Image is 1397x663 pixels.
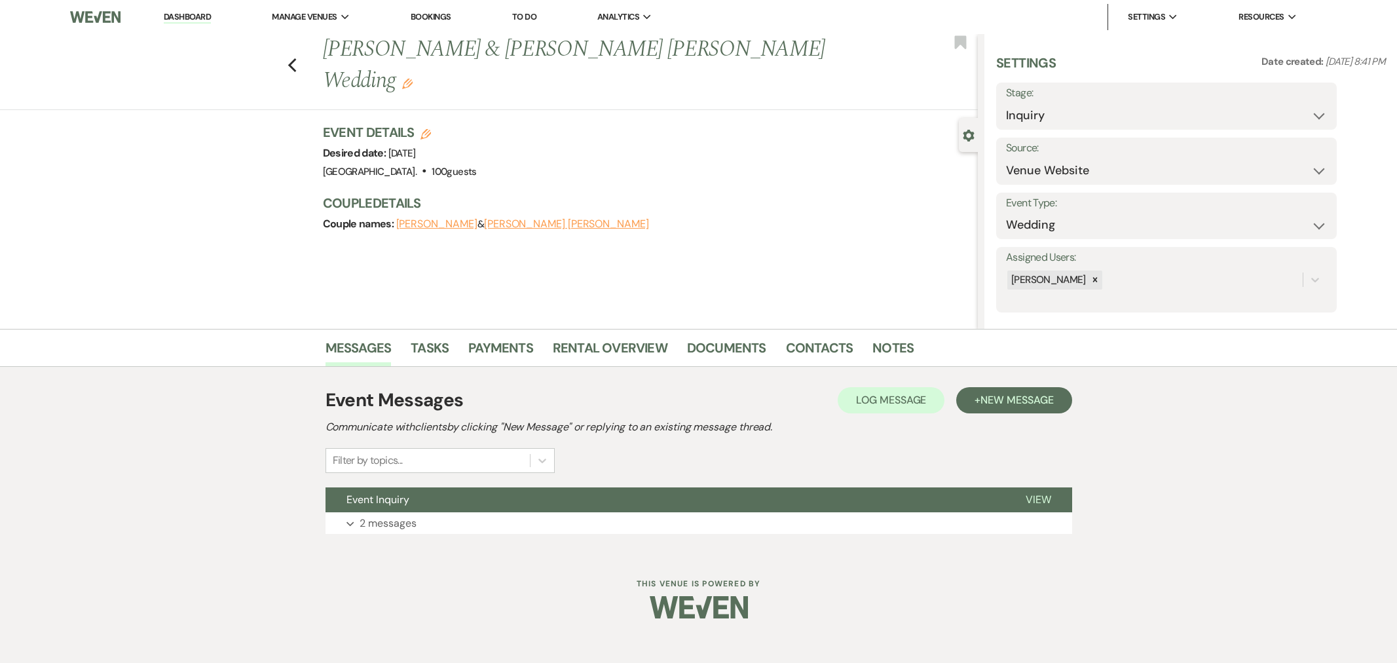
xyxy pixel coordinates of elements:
a: Documents [687,337,766,366]
p: 2 messages [360,515,417,532]
label: Assigned Users: [1006,248,1327,267]
h3: Settings [996,54,1056,83]
span: Event Inquiry [346,493,409,506]
a: Tasks [411,337,449,366]
div: [PERSON_NAME] [1007,271,1088,290]
span: New Message [980,393,1053,407]
h3: Couple Details [323,194,965,212]
label: Source: [1006,139,1327,158]
span: [GEOGRAPHIC_DATA]. [323,165,417,178]
span: Desired date: [323,146,388,160]
span: [DATE] [388,147,416,160]
a: To Do [512,11,536,22]
span: Log Message [856,393,926,407]
h1: Event Messages [326,387,464,414]
a: Dashboard [164,11,211,24]
a: Payments [468,337,533,366]
button: +New Message [956,387,1071,413]
img: Weven Logo [70,3,121,31]
button: Log Message [838,387,944,413]
span: [DATE] 8:41 PM [1326,55,1385,68]
img: Weven Logo [650,584,748,630]
h3: Event Details [323,123,477,142]
button: [PERSON_NAME] [396,219,477,229]
a: Rental Overview [553,337,667,366]
span: Analytics [597,10,639,24]
a: Bookings [411,11,451,22]
span: Resources [1239,10,1284,24]
h1: [PERSON_NAME] & [PERSON_NAME] [PERSON_NAME] Wedding [323,34,842,96]
label: Event Type: [1006,194,1327,213]
span: 100 guests [432,165,476,178]
span: Manage Venues [272,10,337,24]
span: Date created: [1261,55,1326,68]
button: View [1005,487,1072,512]
span: & [396,218,649,231]
button: 2 messages [326,512,1072,535]
button: Edit [402,77,413,89]
button: Close lead details [963,128,975,141]
a: Notes [872,337,914,366]
span: Couple names: [323,217,396,231]
span: Settings [1128,10,1165,24]
a: Messages [326,337,392,366]
div: Filter by topics... [333,453,403,468]
span: View [1026,493,1051,506]
a: Contacts [786,337,853,366]
button: Event Inquiry [326,487,1005,512]
label: Stage: [1006,84,1327,103]
h2: Communicate with clients by clicking "New Message" or replying to an existing message thread. [326,419,1072,435]
button: [PERSON_NAME] [PERSON_NAME] [484,219,649,229]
